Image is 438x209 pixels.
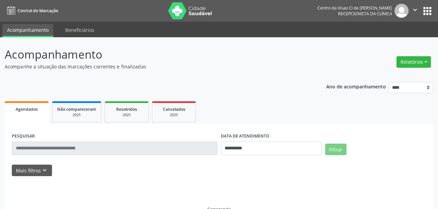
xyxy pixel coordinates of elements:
[157,112,191,118] div: 2025
[394,4,409,18] img: img
[338,11,392,17] span: Recepcionista da clínica
[12,131,35,142] label: PESQUISAR
[163,106,185,112] span: Cancelados
[317,5,392,11] div: Centro da Visao Cl de [PERSON_NAME]
[5,46,305,63] p: Acompanhamento
[396,56,431,68] button: Relatórios
[116,106,137,112] span: Resolvidos
[421,5,433,17] button: apps
[5,5,58,16] a: Central de Marcação
[221,131,269,142] label: DATA DE ATENDIMENTO
[325,144,346,155] button: Filtrar
[60,24,99,36] a: Beneficiários
[57,112,96,118] div: 2025
[411,6,419,14] i: 
[16,106,38,112] span: Agendados
[110,112,144,118] div: 2025
[5,63,305,70] p: Acompanhe a situação das marcações correntes e finalizadas
[409,4,421,18] button: 
[2,24,53,37] a: Acompanhamento
[41,167,48,174] i: keyboard_arrow_down
[326,82,386,90] p: Ano de acompanhamento
[12,165,52,176] button: Mais filtroskeyboard_arrow_down
[57,106,96,112] span: Não compareceram
[18,8,58,14] span: Central de Marcação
